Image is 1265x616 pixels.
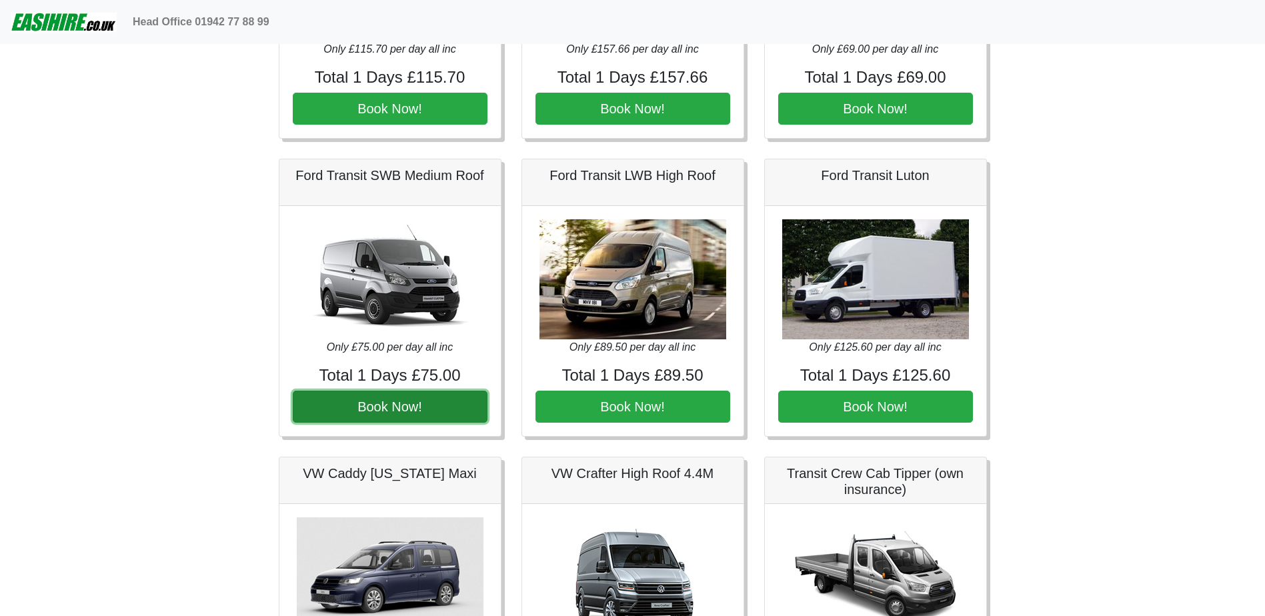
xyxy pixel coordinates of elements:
button: Book Now! [778,93,973,125]
b: Head Office 01942 77 88 99 [133,16,269,27]
h4: Total 1 Days £89.50 [535,366,730,385]
button: Book Now! [535,391,730,423]
h4: Total 1 Days £157.66 [535,68,730,87]
h4: Total 1 Days £75.00 [293,366,487,385]
h4: Total 1 Days £125.60 [778,366,973,385]
button: Book Now! [293,391,487,423]
button: Book Now! [293,93,487,125]
h5: VW Crafter High Roof 4.4M [535,465,730,481]
i: Only £69.00 per day all inc [812,43,938,55]
h5: Ford Transit LWB High Roof [535,167,730,183]
img: Ford Transit LWB High Roof [539,219,726,339]
i: Only £115.70 per day all inc [323,43,455,55]
button: Book Now! [535,93,730,125]
i: Only £125.60 per day all inc [809,341,941,353]
i: Only £75.00 per day all inc [327,341,453,353]
img: easihire_logo_small.png [11,9,117,35]
h5: Transit Crew Cab Tipper (own insurance) [778,465,973,497]
i: Only £89.50 per day all inc [569,341,696,353]
button: Book Now! [778,391,973,423]
h4: Total 1 Days £115.70 [293,68,487,87]
h5: VW Caddy [US_STATE] Maxi [293,465,487,481]
h5: Ford Transit Luton [778,167,973,183]
a: Head Office 01942 77 88 99 [127,9,275,35]
i: Only £157.66 per day all inc [566,43,698,55]
h5: Ford Transit SWB Medium Roof [293,167,487,183]
img: Ford Transit SWB Medium Roof [297,219,483,339]
img: Ford Transit Luton [782,219,969,339]
h4: Total 1 Days £69.00 [778,68,973,87]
